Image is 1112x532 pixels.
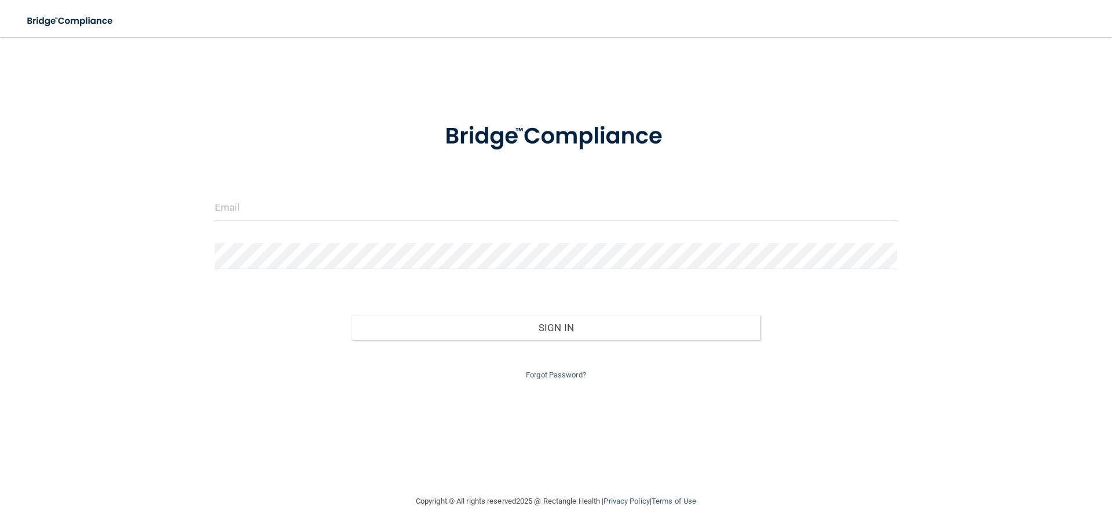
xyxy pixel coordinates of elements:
[345,483,767,520] div: Copyright © All rights reserved 2025 @ Rectangle Health | |
[17,9,124,33] img: bridge_compliance_login_screen.278c3ca4.svg
[603,497,649,505] a: Privacy Policy
[652,497,696,505] a: Terms of Use
[526,370,586,379] a: Forgot Password?
[421,107,691,167] img: bridge_compliance_login_screen.278c3ca4.svg
[215,195,897,221] input: Email
[352,315,761,340] button: Sign In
